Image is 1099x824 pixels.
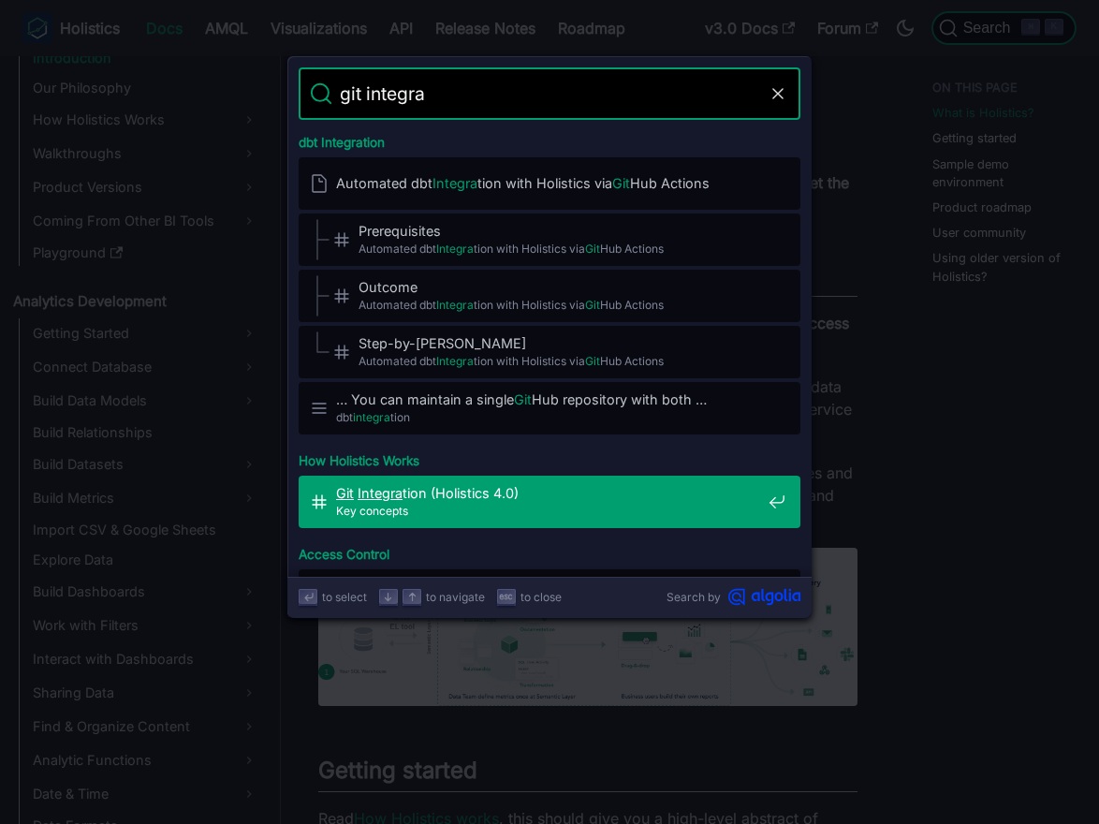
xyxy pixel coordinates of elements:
mark: Integra [436,298,474,312]
mark: Git [612,175,630,191]
mark: integra [353,410,390,424]
mark: Git [336,485,354,501]
a: Automated dbtIntegration with Holistics viaGitHub Actions [299,157,800,210]
a: … You can maintain a singleGitHub repository with both …dbtintegration [299,382,800,434]
svg: Algolia [728,588,800,606]
span: to close [520,588,562,606]
svg: Escape key [499,590,513,604]
mark: Integra [358,485,403,501]
span: to select [322,588,367,606]
span: Automated dbt tion with Holistics via Hub Actions [359,296,761,314]
span: … You can maintain a single Hub repository with both … [336,390,761,408]
span: Step-by-[PERSON_NAME]​ [359,334,761,352]
a: Integrate withGit: Connect to newGitRepository Disconnect the …User Roles [299,569,800,622]
svg: Arrow down [381,590,395,604]
a: Step-by-[PERSON_NAME]​Automated dbtIntegration with Holistics viaGitHub Actions [299,326,800,378]
span: Automated dbt tion with Holistics via Hub Actions [336,174,761,192]
div: Access Control [295,532,804,569]
svg: Enter key [301,590,315,604]
span: Automated dbt tion with Holistics via Hub Actions [359,352,761,370]
a: Search byAlgolia [667,588,800,606]
span: dbt tion [336,408,761,426]
a: Outcome​Automated dbtIntegration with Holistics viaGitHub Actions [299,270,800,322]
span: Prerequisites​ [359,222,761,240]
span: Automated dbt tion with Holistics via Hub Actions [359,240,761,257]
a: Prerequisites​Automated dbtIntegration with Holistics viaGitHub Actions [299,213,800,266]
span: to navigate [426,588,485,606]
div: How Holistics Works [295,438,804,476]
a: Git Integration (Holistics 4.0)​Key concepts [299,476,800,528]
mark: Git [514,391,532,407]
mark: Git [585,298,600,312]
div: dbt Integration [295,120,804,157]
svg: Arrow up [405,590,419,604]
mark: Git [585,242,600,256]
span: tion (Holistics 4.0)​ [336,484,761,502]
span: Search by [667,588,721,606]
mark: Integra [436,354,474,368]
mark: Git [585,354,600,368]
input: Search docs [332,67,767,120]
mark: Integra [432,175,477,191]
span: Outcome​ [359,278,761,296]
mark: Integra [436,242,474,256]
span: Key concepts [336,502,761,520]
button: Clear the query [767,82,789,105]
